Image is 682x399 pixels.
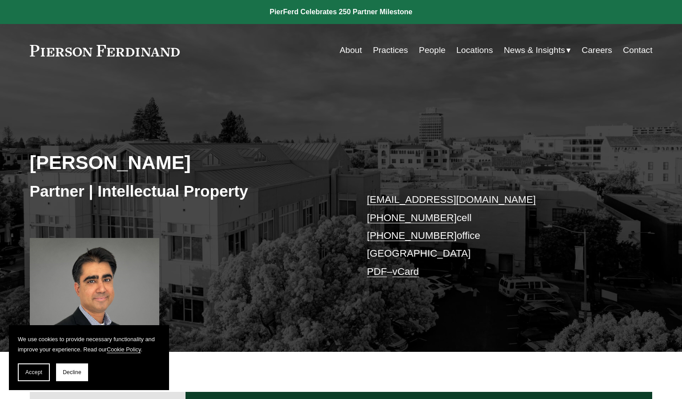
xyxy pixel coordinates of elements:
[339,42,362,59] a: About
[367,230,457,241] a: [PHONE_NUMBER]
[367,266,387,277] a: PDF
[392,266,419,277] a: vCard
[63,369,81,375] span: Decline
[504,42,571,59] a: folder dropdown
[504,43,565,58] span: News & Insights
[107,346,141,353] a: Cookie Policy
[18,363,50,381] button: Accept
[456,42,493,59] a: Locations
[367,212,457,223] a: [PHONE_NUMBER]
[9,325,169,390] section: Cookie banner
[623,42,652,59] a: Contact
[373,42,408,59] a: Practices
[367,194,536,205] a: [EMAIL_ADDRESS][DOMAIN_NAME]
[582,42,612,59] a: Careers
[30,151,341,174] h2: [PERSON_NAME]
[30,181,341,201] h3: Partner | Intellectual Property
[18,334,160,355] p: We use cookies to provide necessary functionality and improve your experience. Read our .
[25,369,42,375] span: Accept
[367,191,626,281] p: cell office [GEOGRAPHIC_DATA] –
[56,363,88,381] button: Decline
[419,42,446,59] a: People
